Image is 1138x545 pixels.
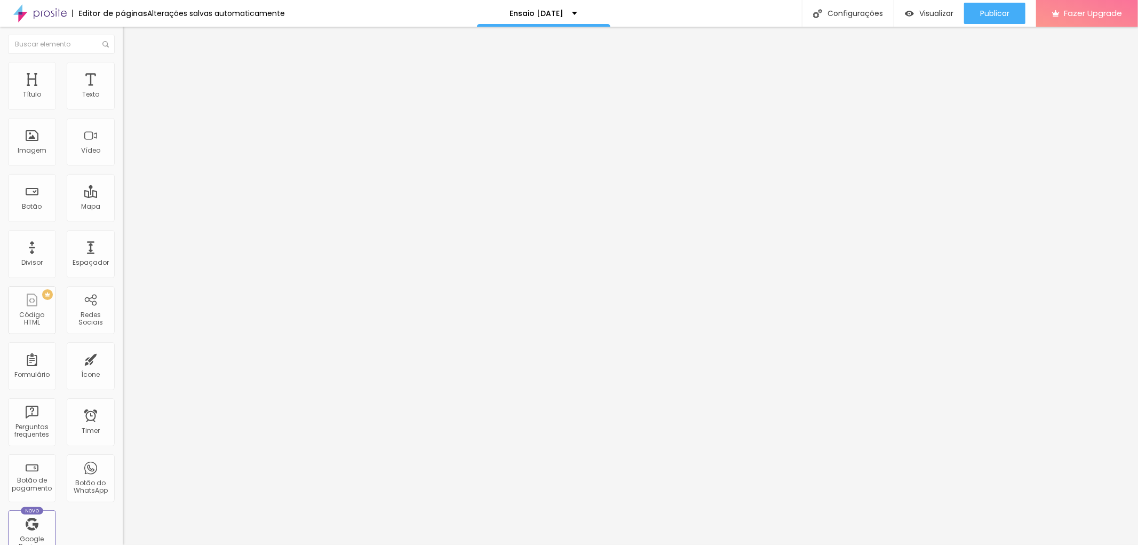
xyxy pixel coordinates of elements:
[82,427,100,435] div: Timer
[21,259,43,266] div: Divisor
[23,91,41,98] div: Título
[8,35,115,54] input: Buscar elemento
[81,147,100,154] div: Vídeo
[102,41,109,48] img: Icone
[18,147,46,154] div: Imagem
[1064,9,1122,18] span: Fazer Upgrade
[81,203,100,210] div: Mapa
[69,311,112,327] div: Redes Sociais
[905,9,914,18] img: view-1.svg
[21,507,44,515] div: Novo
[73,259,109,266] div: Espaçador
[894,3,964,24] button: Visualizar
[919,9,953,18] span: Visualizar
[69,479,112,495] div: Botão do WhatsApp
[82,91,99,98] div: Texto
[813,9,822,18] img: Icone
[964,3,1025,24] button: Publicar
[14,371,50,378] div: Formulário
[11,477,53,492] div: Botão de pagamento
[510,10,564,17] p: Ensaio [DATE]
[980,9,1009,18] span: Publicar
[11,423,53,439] div: Perguntas frequentes
[82,371,100,378] div: Ícone
[72,10,147,17] div: Editor de páginas
[123,27,1138,545] iframe: Editor
[147,10,285,17] div: Alterações salvas automaticamente
[11,311,53,327] div: Código HTML
[22,203,42,210] div: Botão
